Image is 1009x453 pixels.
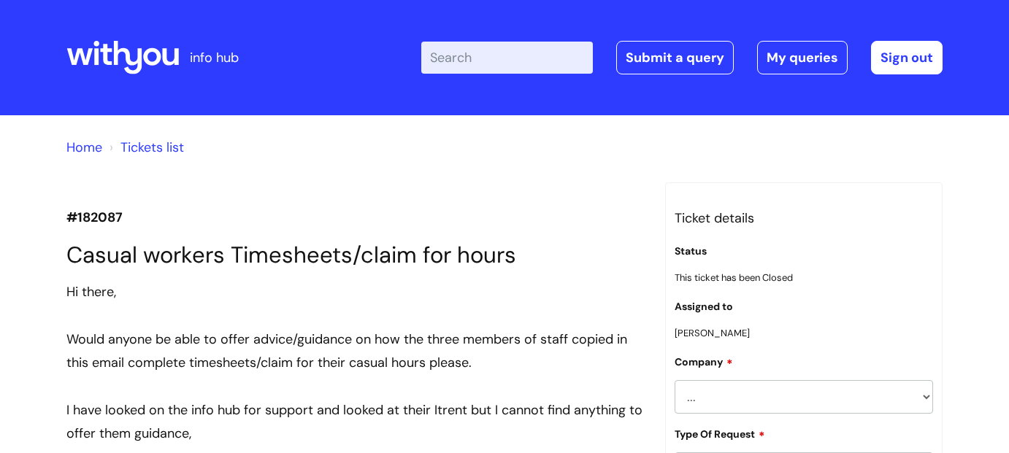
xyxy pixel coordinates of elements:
[675,269,933,286] p: This ticket has been Closed
[757,41,848,74] a: My queries
[66,398,643,446] div: I have looked on the info hub for support and looked at their Itrent but I cannot find anything t...
[66,241,643,268] h1: Casual workers Timesheets/claim for hours
[675,354,733,368] label: Company
[675,245,707,258] label: Status
[871,41,943,74] a: Sign out
[66,136,102,159] li: Solution home
[190,46,239,69] p: info hub
[421,42,593,74] input: Search
[120,139,184,156] a: Tickets list
[66,206,643,229] p: #182087
[66,139,102,156] a: Home
[106,136,184,159] li: Tickets list
[675,301,733,313] label: Assigned to
[616,41,734,74] a: Submit a query
[675,206,933,230] h3: Ticket details
[675,426,765,441] label: Type Of Request
[421,41,943,74] div: | -
[66,328,643,375] div: Would anyone be able to offer advice/guidance on how the three members of staff copied in this em...
[675,325,933,341] p: [PERSON_NAME]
